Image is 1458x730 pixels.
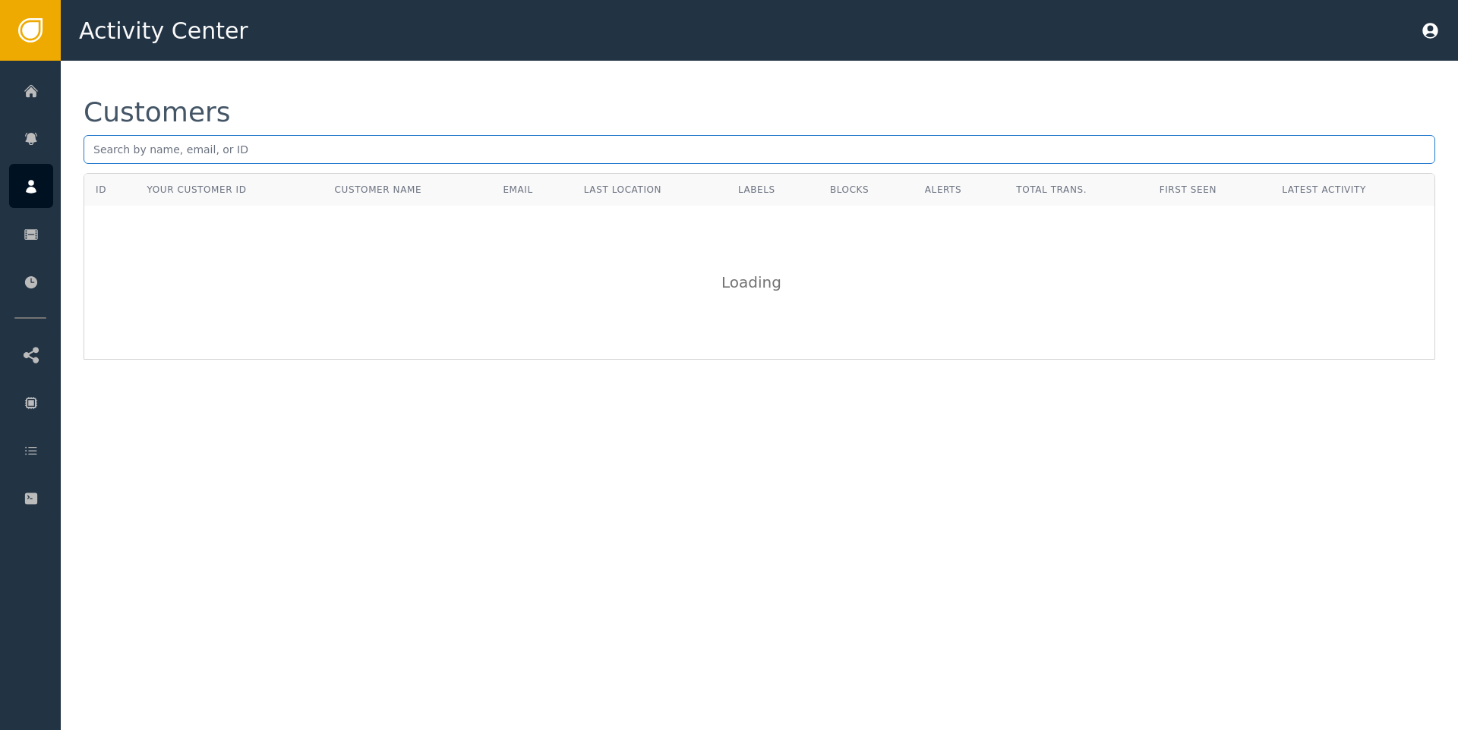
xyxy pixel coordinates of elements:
div: Loading [721,271,797,294]
div: Blocks [830,183,902,197]
div: Latest Activity [1282,183,1423,197]
input: Search by name, email, or ID [84,135,1435,164]
div: ID [96,183,106,197]
div: Total Trans. [1016,183,1137,197]
div: Customers [84,99,231,126]
div: Email [503,183,560,197]
div: Labels [738,183,807,197]
div: Customer Name [335,183,481,197]
div: Your Customer ID [147,183,246,197]
div: Alerts [925,183,993,197]
span: Activity Center [79,14,248,48]
div: First Seen [1160,183,1260,197]
div: Last Location [584,183,715,197]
